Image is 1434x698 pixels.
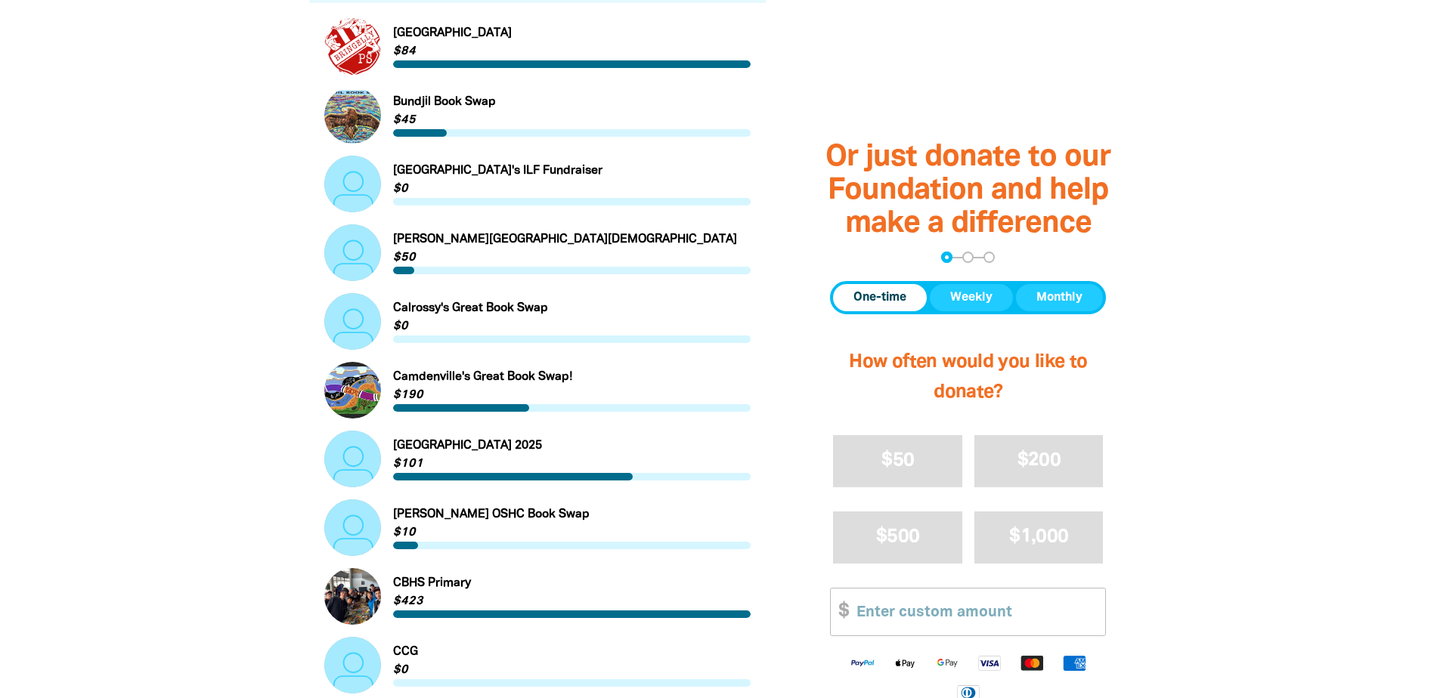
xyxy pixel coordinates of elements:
[1009,528,1068,545] span: $1,000
[974,435,1104,487] button: $200
[846,588,1105,635] input: Enter custom amount
[841,654,884,672] img: Paypal logo
[983,252,995,263] button: Navigate to step 3 of 3 to enter your payment details
[830,281,1106,314] div: Donation frequency
[1016,284,1103,311] button: Monthly
[1036,289,1082,307] span: Monthly
[930,284,1013,311] button: Weekly
[1053,654,1095,672] img: American Express logo
[831,588,849,635] span: $
[884,654,926,672] img: Apple Pay logo
[833,435,962,487] button: $50
[968,654,1011,672] img: Visa logo
[926,654,968,672] img: Google Pay logo
[833,284,927,311] button: One-time
[825,144,1110,238] span: Or just donate to our Foundation and help make a difference
[950,289,993,307] span: Weekly
[1011,654,1053,672] img: Mastercard logo
[974,511,1104,564] button: $1,000
[1017,452,1061,469] span: $200
[833,511,962,564] button: $500
[830,332,1106,423] h2: How often would you like to donate?
[881,452,914,469] span: $50
[962,252,974,263] button: Navigate to step 2 of 3 to enter your details
[876,528,919,545] span: $500
[941,252,952,263] button: Navigate to step 1 of 3 to enter your donation amount
[853,289,906,307] span: One-time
